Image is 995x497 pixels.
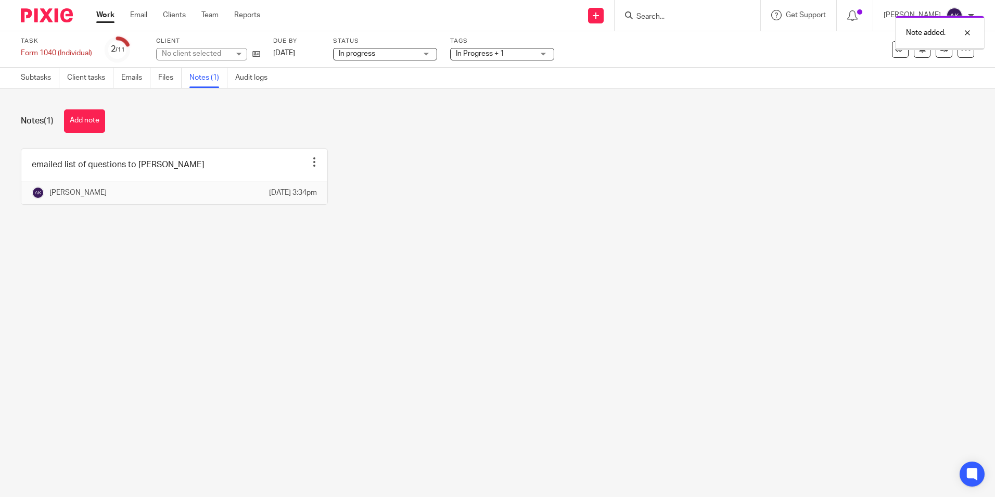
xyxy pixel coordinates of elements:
span: (1) [44,117,54,125]
span: In Progress + 1 [456,50,504,57]
img: svg%3E [946,7,963,24]
label: Tags [450,37,554,45]
a: Reports [234,10,260,20]
h1: Notes [21,116,54,127]
span: In progress [339,50,375,57]
div: Form 1040 (Individual) [21,48,92,58]
a: Team [201,10,219,20]
p: [DATE] 3:34pm [269,188,317,198]
a: Emails [121,68,150,88]
span: [DATE] [273,49,295,57]
p: [PERSON_NAME] [49,188,107,198]
small: /11 [116,47,125,53]
img: Pixie [21,8,73,22]
a: Clients [163,10,186,20]
a: Notes (1) [189,68,227,88]
label: Due by [273,37,320,45]
a: Work [96,10,114,20]
p: Note added. [906,28,946,38]
a: Subtasks [21,68,59,88]
img: svg%3E [32,187,44,199]
label: Status [333,37,437,45]
a: Audit logs [235,68,275,88]
a: Client tasks [67,68,113,88]
a: Email [130,10,147,20]
label: Task [21,37,92,45]
div: 2 [111,43,125,55]
button: Add note [64,109,105,133]
a: Files [158,68,182,88]
div: No client selected [162,48,229,59]
label: Client [156,37,260,45]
